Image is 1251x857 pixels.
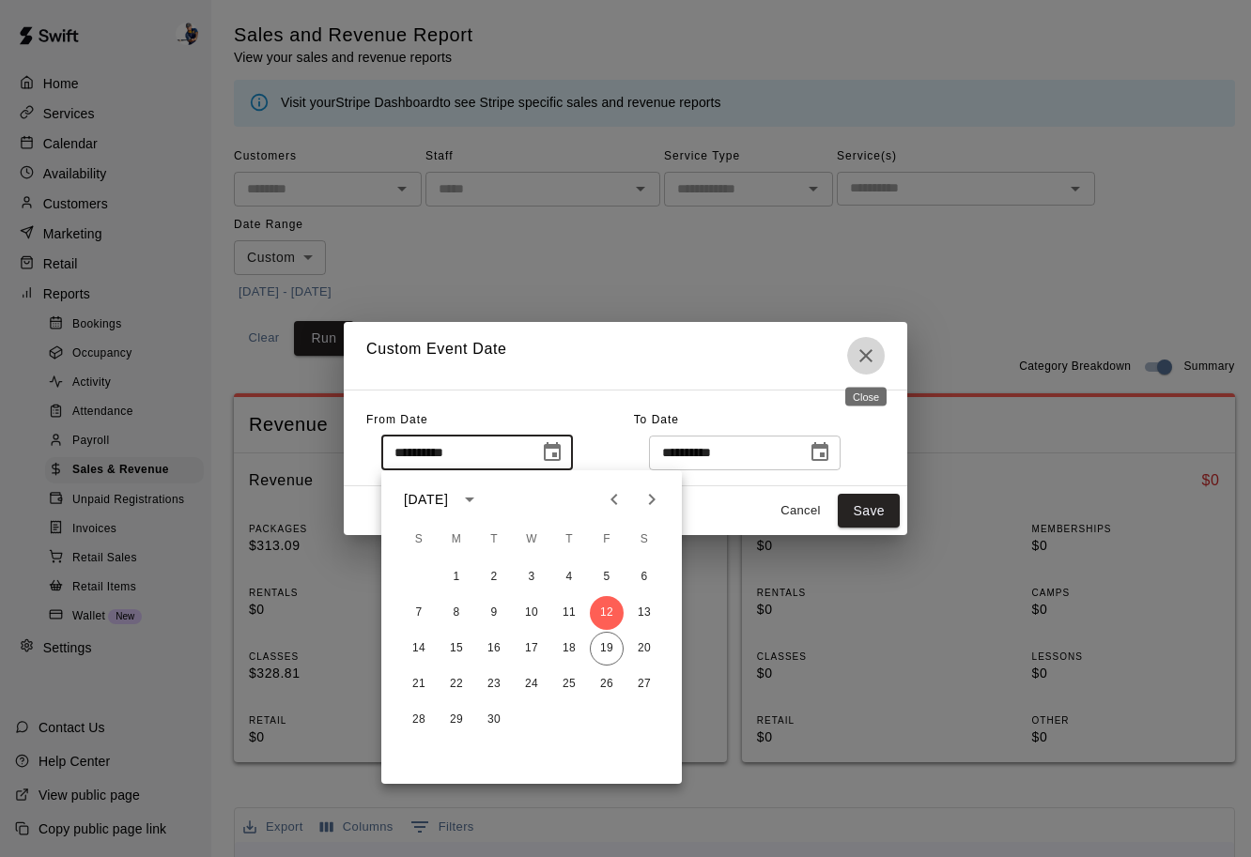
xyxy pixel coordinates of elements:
button: 28 [402,703,436,737]
button: calendar view is open, switch to year view [454,483,486,515]
button: 16 [477,632,511,666]
button: 19 [590,632,624,666]
button: 5 [590,560,624,594]
button: 6 [627,560,661,594]
button: 18 [552,632,586,666]
span: Wednesday [515,521,548,559]
button: Choose date, selected date is Sep 12, 2025 [533,434,571,471]
button: 25 [552,667,586,701]
button: Close [847,337,885,375]
button: 1 [440,560,473,594]
button: 24 [515,667,548,701]
button: 13 [627,596,661,630]
button: 3 [515,560,548,594]
button: 8 [440,596,473,630]
button: 22 [440,667,473,701]
button: 30 [477,703,511,737]
span: Saturday [627,521,661,559]
button: 20 [627,632,661,666]
button: 10 [515,596,548,630]
button: 2 [477,560,511,594]
button: Choose date, selected date is Sep 19, 2025 [801,434,839,471]
span: From Date [366,413,428,426]
button: 11 [552,596,586,630]
span: Tuesday [477,521,511,559]
button: 21 [402,667,436,701]
span: Thursday [552,521,586,559]
div: Close [845,388,887,406]
button: 26 [590,667,624,701]
button: 15 [440,632,473,666]
button: 4 [552,560,586,594]
h2: Custom Event Date [344,322,907,390]
button: Next month [633,481,671,518]
div: [DATE] [404,490,448,510]
span: Monday [440,521,473,559]
button: 29 [440,703,473,737]
button: 7 [402,596,436,630]
span: Friday [590,521,624,559]
button: Cancel [770,497,830,526]
button: Save [838,494,900,528]
span: To Date [634,413,679,426]
button: Previous month [595,481,633,518]
button: 9 [477,596,511,630]
button: 27 [627,667,661,701]
button: 17 [515,632,548,666]
button: 12 [590,596,624,630]
button: 14 [402,632,436,666]
span: Sunday [402,521,436,559]
button: 23 [477,667,511,701]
